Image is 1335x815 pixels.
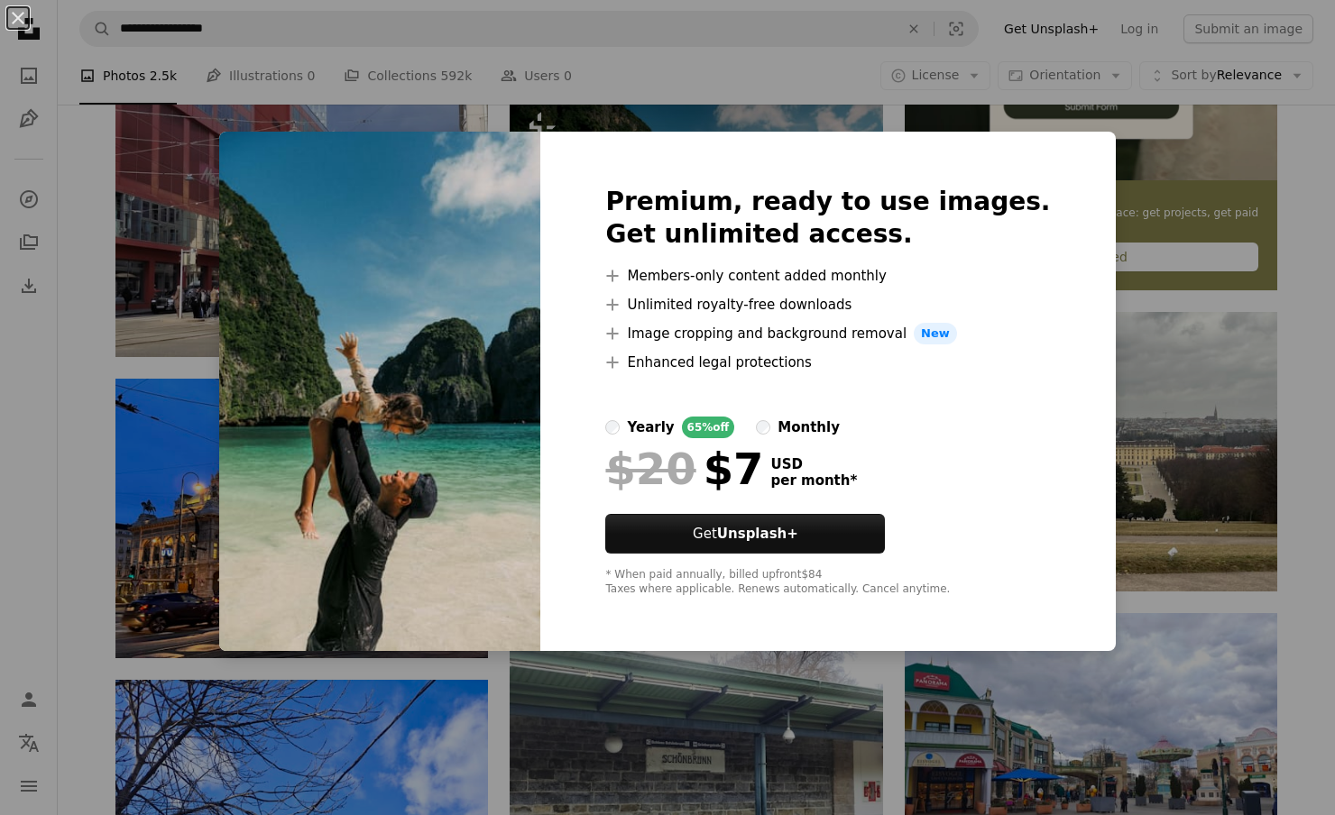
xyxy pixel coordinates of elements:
li: Enhanced legal protections [605,352,1050,373]
button: GetUnsplash+ [605,514,885,554]
div: 65% off [682,417,735,438]
input: monthly [756,420,770,435]
span: $20 [605,445,695,492]
span: USD [770,456,857,472]
li: Members-only content added monthly [605,265,1050,287]
span: New [914,323,957,344]
li: Image cropping and background removal [605,323,1050,344]
li: Unlimited royalty-free downloads [605,294,1050,316]
h2: Premium, ready to use images. Get unlimited access. [605,186,1050,251]
div: yearly [627,417,674,438]
div: * When paid annually, billed upfront $84 Taxes where applicable. Renews automatically. Cancel any... [605,568,1050,597]
strong: Unsplash+ [717,526,798,542]
input: yearly65%off [605,420,620,435]
img: premium_photo-1707793861660-df27742eb771 [219,132,540,651]
div: $7 [605,445,763,492]
span: per month * [770,472,857,489]
div: monthly [778,417,840,438]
